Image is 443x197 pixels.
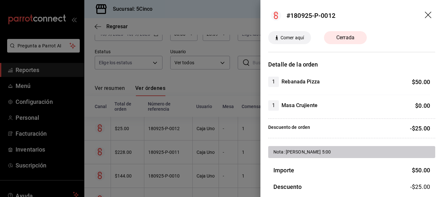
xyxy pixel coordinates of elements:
span: 1 [268,78,279,86]
h3: Importe [273,166,294,175]
span: 1 [268,102,279,109]
span: $ 50.00 [412,79,430,85]
div: #180925-P-0012 [286,11,335,20]
span: -$25.00 [410,182,430,191]
span: Cerrada [332,34,358,42]
h4: Masa Crujiente [281,102,317,109]
h3: Detalle de la orden [268,60,435,69]
h4: Rebanada Pizza [281,78,320,86]
span: $ 0.00 [415,102,430,109]
p: -$25.00 [410,124,430,133]
p: Descuento de orden [268,124,310,133]
h3: Descuento [273,182,302,191]
span: Comer aquí [278,34,306,41]
span: $ 50.00 [412,167,430,174]
div: Nota: [PERSON_NAME] 5:00 [273,149,430,155]
button: drag [425,12,433,19]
